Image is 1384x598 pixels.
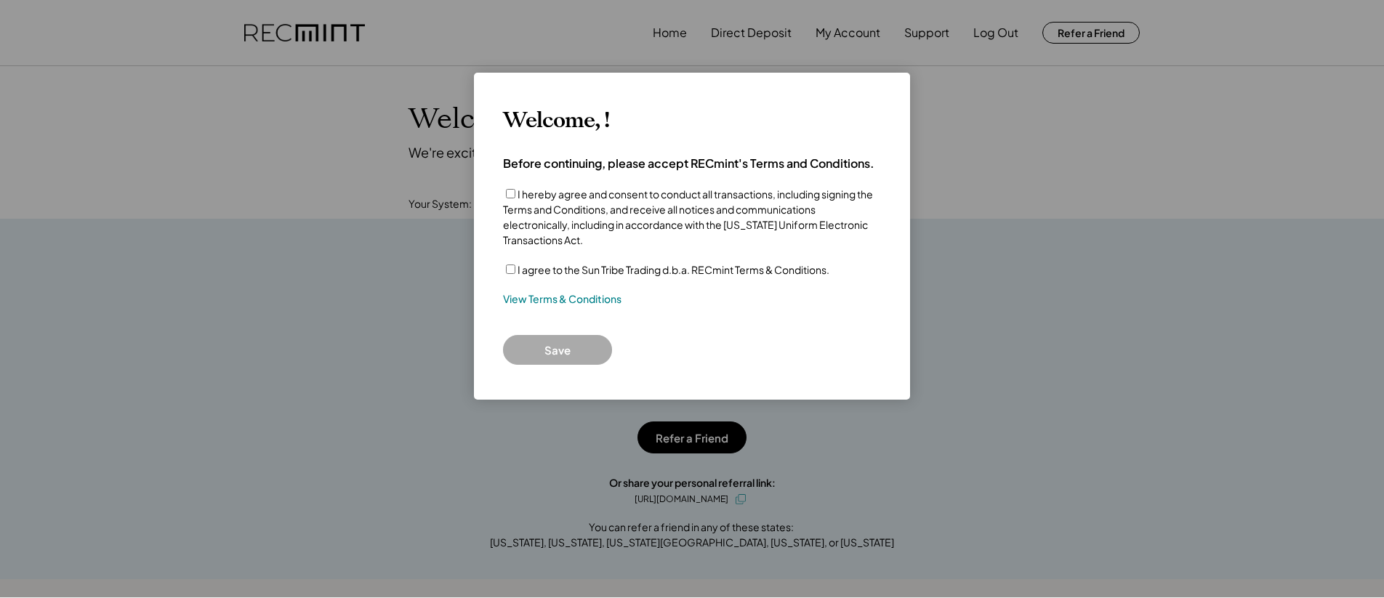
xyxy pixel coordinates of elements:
[503,155,874,171] h4: Before continuing, please accept RECmint's Terms and Conditions.
[503,335,612,365] button: Save
[518,263,829,276] label: I agree to the Sun Tribe Trading d.b.a. RECmint Terms & Conditions.
[503,292,621,307] a: View Terms & Conditions
[503,187,873,246] label: I hereby agree and consent to conduct all transactions, including signing the Terms and Condition...
[503,108,609,134] h3: Welcome, !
